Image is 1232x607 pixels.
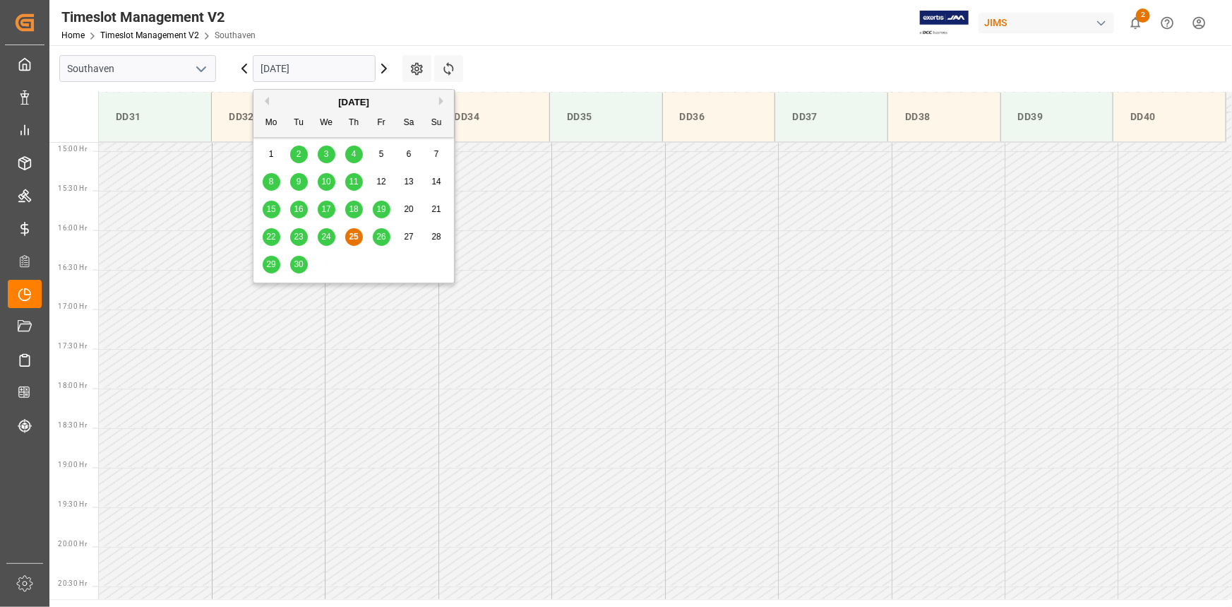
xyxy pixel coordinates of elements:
span: 10 [321,177,330,187]
span: 1 [269,149,274,159]
div: DD34 [448,104,538,130]
div: Choose Saturday, September 6th, 2025 [400,146,418,163]
div: DD39 [1012,104,1102,130]
span: 3 [324,149,329,159]
div: DD38 [899,104,989,130]
div: Choose Thursday, September 11th, 2025 [345,173,363,191]
span: 21 [431,204,441,214]
div: Sa [400,114,418,132]
span: 11 [349,177,358,187]
span: 18:30 Hr [58,422,87,430]
button: Next Month [439,97,448,105]
span: 27 [404,232,413,242]
span: 16:30 Hr [58,264,87,271]
span: 15 [266,204,275,214]
div: Choose Saturday, September 20th, 2025 [400,201,418,218]
span: 15:30 Hr [58,184,87,192]
div: Choose Thursday, September 4th, 2025 [345,146,363,163]
span: 19:30 Hr [58,501,87,509]
div: Choose Tuesday, September 23rd, 2025 [290,228,308,246]
img: Exertis%20JAM%20-%20Email%20Logo.jpg_1722504956.jpg [920,11,969,35]
span: 5 [379,149,384,159]
a: Home [61,30,85,40]
span: 28 [431,232,441,242]
span: 30 [294,259,303,269]
div: Choose Sunday, September 21st, 2025 [428,201,445,218]
span: 19 [376,204,385,214]
div: JIMS [979,13,1114,33]
div: Su [428,114,445,132]
span: 20 [404,204,413,214]
span: 4 [352,149,357,159]
span: 18 [349,204,358,214]
div: Choose Monday, September 22nd, 2025 [263,228,280,246]
div: Choose Sunday, September 14th, 2025 [428,173,445,191]
div: Choose Monday, September 15th, 2025 [263,201,280,218]
span: 26 [376,232,385,242]
span: 19:00 Hr [58,461,87,469]
div: [DATE] [253,95,454,110]
div: Timeslot Management V2 [61,6,256,28]
div: Choose Friday, September 19th, 2025 [373,201,390,218]
span: 17:30 Hr [58,343,87,350]
span: 25 [349,232,358,242]
button: JIMS [979,9,1120,36]
div: DD32 [223,104,313,130]
div: Choose Friday, September 12th, 2025 [373,173,390,191]
div: Choose Wednesday, September 24th, 2025 [318,228,335,246]
span: 16 [294,204,303,214]
div: DD35 [561,104,651,130]
span: 17:00 Hr [58,303,87,311]
div: Choose Friday, September 26th, 2025 [373,228,390,246]
div: DD40 [1125,104,1214,130]
a: Timeslot Management V2 [100,30,199,40]
button: show 2 new notifications [1120,7,1152,39]
span: 20:30 Hr [58,580,87,588]
span: 12 [376,177,385,187]
div: Choose Sunday, September 7th, 2025 [428,146,445,163]
span: 8 [269,177,274,187]
span: 13 [404,177,413,187]
div: Choose Thursday, September 18th, 2025 [345,201,363,218]
span: 15:00 Hr [58,145,87,153]
div: Choose Saturday, September 27th, 2025 [400,228,418,246]
input: Type to search/select [59,55,216,82]
div: Choose Sunday, September 28th, 2025 [428,228,445,246]
button: open menu [190,58,211,80]
div: Choose Saturday, September 13th, 2025 [400,173,418,191]
div: Choose Monday, September 1st, 2025 [263,146,280,163]
div: DD31 [110,104,200,130]
div: Choose Tuesday, September 30th, 2025 [290,256,308,273]
span: 20:00 Hr [58,541,87,548]
div: We [318,114,335,132]
div: Choose Wednesday, September 3rd, 2025 [318,146,335,163]
div: Mo [263,114,280,132]
span: 24 [321,232,330,242]
div: Th [345,114,363,132]
div: Choose Wednesday, September 17th, 2025 [318,201,335,218]
div: Choose Tuesday, September 2nd, 2025 [290,146,308,163]
span: 9 [297,177,301,187]
div: Tu [290,114,308,132]
div: Choose Tuesday, September 16th, 2025 [290,201,308,218]
span: 29 [266,259,275,269]
span: 7 [434,149,439,159]
span: 22 [266,232,275,242]
div: month 2025-09 [258,141,450,278]
span: 18:00 Hr [58,382,87,390]
button: Previous Month [261,97,269,105]
span: 14 [431,177,441,187]
button: Help Center [1152,7,1183,39]
input: DD-MM-YYYY [253,55,376,82]
div: DD37 [787,104,876,130]
div: DD36 [674,104,764,130]
div: Choose Friday, September 5th, 2025 [373,146,390,163]
span: 2 [1136,8,1150,23]
span: 2 [297,149,301,159]
span: 16:00 Hr [58,224,87,232]
div: Choose Monday, September 8th, 2025 [263,173,280,191]
div: Choose Wednesday, September 10th, 2025 [318,173,335,191]
span: 23 [294,232,303,242]
div: Choose Thursday, September 25th, 2025 [345,228,363,246]
div: Fr [373,114,390,132]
